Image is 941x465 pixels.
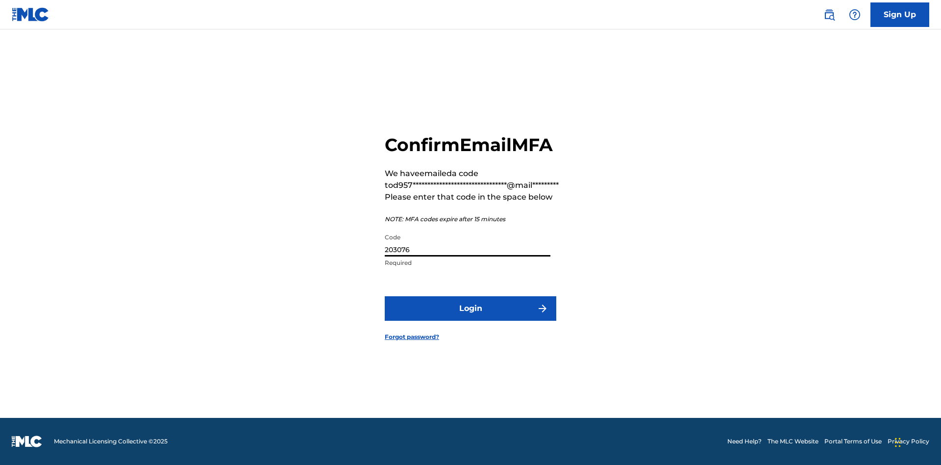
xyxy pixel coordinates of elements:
p: NOTE: MFA codes expire after 15 minutes [385,215,559,224]
button: Login [385,296,556,321]
p: Please enter that code in the space below [385,191,559,203]
div: Drag [895,428,901,457]
img: logo [12,436,42,447]
a: The MLC Website [768,437,818,446]
a: Forgot password? [385,333,439,341]
a: Need Help? [727,437,762,446]
iframe: Chat Widget [892,418,941,465]
div: Help [845,5,865,25]
img: help [849,9,861,21]
p: Required [385,258,550,267]
span: Mechanical Licensing Collective © 2025 [54,437,168,446]
img: f7272a7cc735f4ea7f67.svg [537,303,548,314]
h2: Confirm Email MFA [385,134,559,156]
img: search [823,9,835,21]
img: MLC Logo [12,7,50,22]
a: Public Search [819,5,839,25]
a: Portal Terms of Use [824,437,882,446]
a: Sign Up [870,2,929,27]
a: Privacy Policy [888,437,929,446]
